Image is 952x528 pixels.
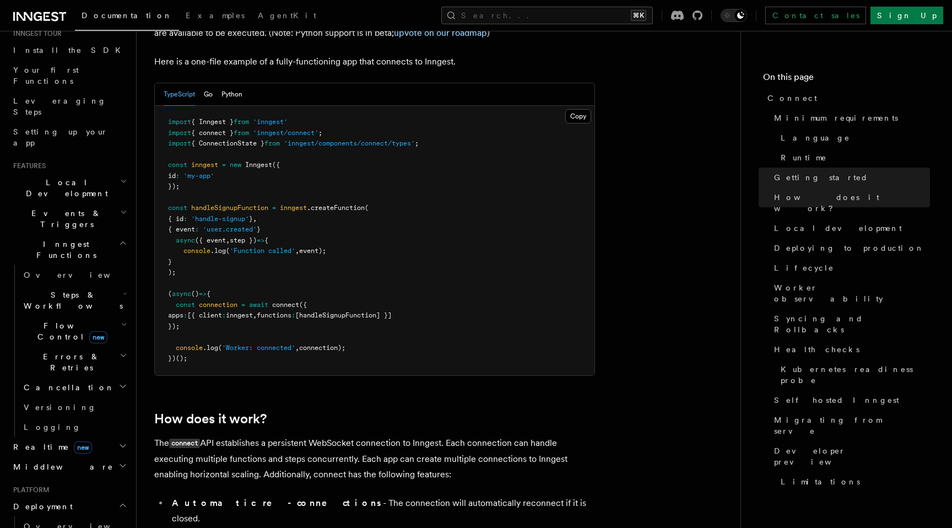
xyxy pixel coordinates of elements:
span: Inngest Functions [9,239,119,261]
span: 'user.created' [203,225,257,233]
h4: On this page [763,71,930,88]
span: ({ [299,301,307,309]
span: Errors & Retries [19,351,120,373]
span: Language [781,132,850,143]
span: Versioning [24,403,96,412]
span: Middleware [9,461,113,472]
span: Platform [9,486,50,494]
span: AgentKit [258,11,316,20]
span: , [226,236,230,244]
a: Logging [19,417,129,437]
span: Local development [774,223,902,234]
a: Limitations [776,472,930,492]
a: Connect [763,88,930,108]
span: { event [168,225,195,233]
span: ({ event [195,236,226,244]
span: 'handle-signup' [191,215,249,223]
button: TypeScript [164,83,195,106]
span: : [176,172,180,180]
span: Connect [767,93,817,104]
span: : [195,225,199,233]
span: } [257,225,261,233]
span: { Inngest } [191,118,234,126]
span: .createFunction [307,204,365,212]
a: How does it work? [770,187,930,218]
span: new [89,331,107,343]
span: = [241,301,245,309]
span: Examples [186,11,245,20]
span: step }) [230,236,257,244]
span: } [168,258,172,266]
span: event); [299,247,326,255]
button: Python [221,83,242,106]
a: Minimum requirements [770,108,930,128]
div: Inngest Functions [9,265,129,437]
a: Runtime [776,148,930,168]
kbd: ⌘K [631,10,646,21]
span: .log [203,344,218,352]
span: } [249,215,253,223]
span: inngest [191,161,218,169]
a: Setting up your app [9,122,129,153]
span: : [183,215,187,223]
a: Health checks [770,340,930,359]
a: Language [776,128,930,148]
a: Self hosted Inngest [770,390,930,410]
a: Leveraging Steps [9,91,129,122]
a: Your first Functions [9,60,129,91]
span: ( [226,247,230,255]
span: async [176,236,195,244]
span: 'my-app' [183,172,214,180]
a: Migrating from serve [770,410,930,441]
p: Here is a one-file example of a fully-functioning app that connects to Inngest. [154,54,595,69]
span: { ConnectionState } [191,139,264,147]
span: { [207,290,210,298]
span: async [172,290,191,298]
span: console [183,247,210,255]
span: connection [199,301,237,309]
span: const [176,301,195,309]
a: Worker observability [770,278,930,309]
span: import [168,139,191,147]
span: , [295,344,299,352]
span: ( [218,344,222,352]
a: Lifecycle [770,258,930,278]
button: Flow Controlnew [19,316,129,347]
a: Sign Up [870,7,943,24]
span: 'inngest/components/connect/types' [284,139,415,147]
span: 'inngest' [253,118,288,126]
span: const [168,204,187,212]
span: Features [9,161,46,170]
span: ); [168,268,176,276]
a: Local development [770,218,930,238]
button: Copy [565,109,591,123]
code: connect [169,439,200,448]
button: Middleware [9,457,129,477]
span: from [234,129,249,137]
span: }); [168,322,180,330]
span: from [234,118,249,126]
span: Setting up your app [13,127,108,147]
span: const [168,161,187,169]
span: Self hosted Inngest [774,395,899,406]
span: Getting started [774,172,868,183]
span: Minimum requirements [774,112,898,123]
a: Install the SDK [9,40,129,60]
span: import [168,118,191,126]
span: connect [272,301,299,309]
button: Search...⌘K [441,7,653,24]
span: functions [257,311,291,319]
span: Local Development [9,177,120,199]
button: Realtimenew [9,437,129,457]
span: : [183,311,187,319]
span: Limitations [781,476,860,487]
span: = [272,204,276,212]
span: Your first Functions [13,66,79,85]
a: Getting started [770,168,930,187]
span: ; [318,129,322,137]
a: Versioning [19,397,129,417]
button: Cancellation [19,378,129,397]
span: ( [168,290,172,298]
a: Contact sales [765,7,866,24]
span: : [222,311,226,319]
